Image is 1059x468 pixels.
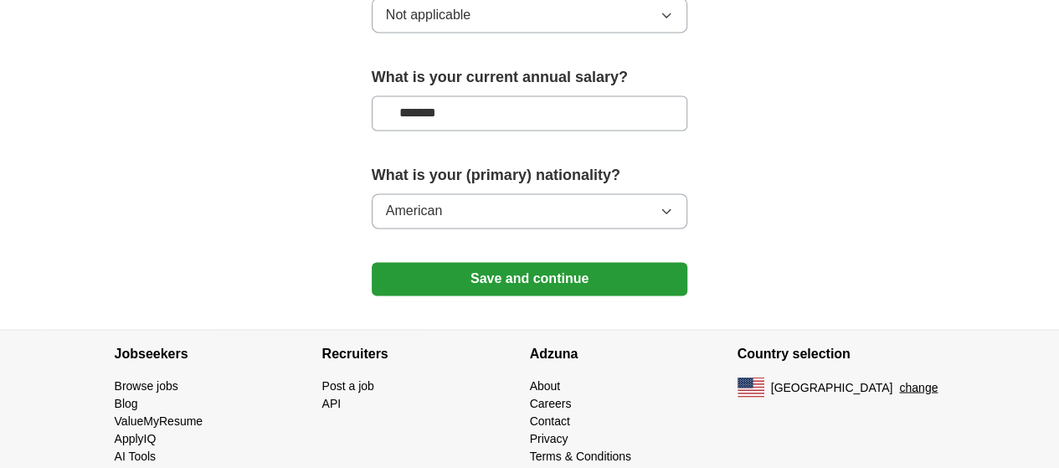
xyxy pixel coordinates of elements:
[322,378,374,392] a: Post a job
[899,378,938,396] button: change
[530,431,568,445] a: Privacy
[372,66,688,89] label: What is your current annual salary?
[738,330,945,377] h4: Country selection
[386,201,443,221] span: American
[386,5,470,25] span: Not applicable
[771,378,893,396] span: [GEOGRAPHIC_DATA]
[530,396,572,409] a: Careers
[738,377,764,397] img: US flag
[530,378,561,392] a: About
[372,164,688,187] label: What is your (primary) nationality?
[322,396,342,409] a: API
[372,262,688,296] button: Save and continue
[115,414,203,427] a: ValueMyResume
[530,449,631,462] a: Terms & Conditions
[115,396,138,409] a: Blog
[115,431,157,445] a: ApplyIQ
[530,414,570,427] a: Contact
[372,193,688,229] button: American
[115,449,157,462] a: AI Tools
[115,378,178,392] a: Browse jobs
